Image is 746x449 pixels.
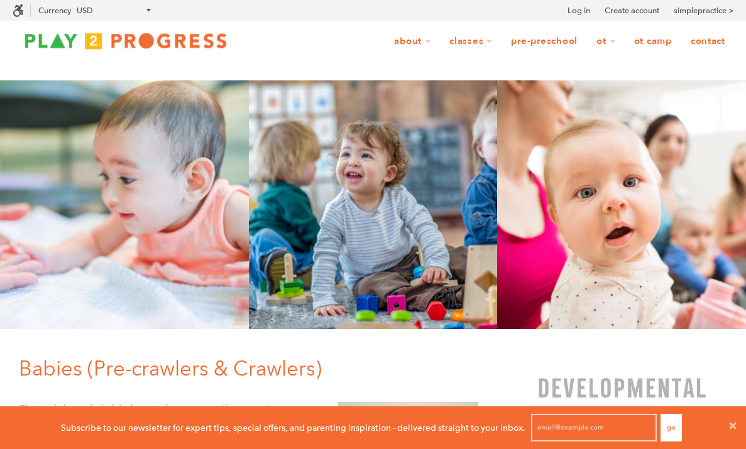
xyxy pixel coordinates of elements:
[588,30,623,53] a: OT
[626,30,680,53] a: OT Camp
[441,30,500,53] a: Classes
[674,4,733,17] a: simplepractice >
[386,30,439,53] a: About
[605,4,659,17] a: Create account
[13,28,239,53] img: Play2Progress logo
[38,6,71,15] label: Currency
[683,30,733,53] a: Contact
[19,354,488,383] h1: Babies (Pre-crawlers & Crawlers)
[531,414,657,441] input: email@example.com
[61,421,525,435] p: Subscribe to our newsletter for expert tips, special offers, and parenting inspiration - delivere...
[661,414,682,441] button: Go
[503,30,586,53] a: Pre-Preschool
[568,4,590,17] a: Log in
